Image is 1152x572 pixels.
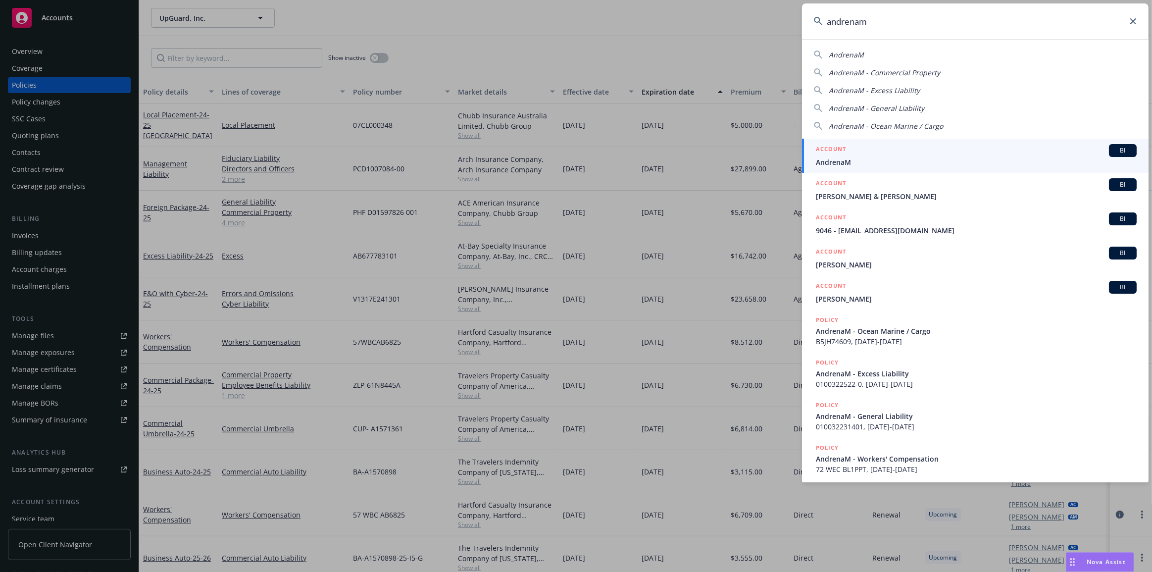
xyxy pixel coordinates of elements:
h5: POLICY [816,443,839,453]
a: ACCOUNTBI[PERSON_NAME] [802,275,1149,310]
span: BI [1113,283,1133,292]
h5: ACCOUNT [816,144,846,156]
span: AndrenaM - Excess Liability [816,368,1137,379]
input: Search... [802,3,1149,39]
button: Nova Assist [1066,552,1134,572]
span: 9046 - [EMAIL_ADDRESS][DOMAIN_NAME] [816,225,1137,236]
span: [PERSON_NAME] [816,260,1137,270]
span: AndrenaM - Excess Liability [829,86,920,95]
span: BI [1113,180,1133,189]
span: BI [1113,146,1133,155]
h5: ACCOUNT [816,281,846,293]
span: AndrenaM - Workers' Compensation [816,454,1137,464]
a: POLICYAndrenaM - General Liability010032231401, [DATE]-[DATE] [802,395,1149,437]
span: AndrenaM [816,157,1137,167]
a: ACCOUNTBI9046 - [EMAIL_ADDRESS][DOMAIN_NAME] [802,207,1149,241]
a: ACCOUNTBI[PERSON_NAME] [802,241,1149,275]
span: 0100322522-0, [DATE]-[DATE] [816,379,1137,389]
a: POLICYAndrenaM - Excess Liability0100322522-0, [DATE]-[DATE] [802,352,1149,395]
span: AndrenaM - Ocean Marine / Cargo [829,121,943,131]
span: [PERSON_NAME] & [PERSON_NAME] [816,191,1137,202]
h5: ACCOUNT [816,212,846,224]
span: AndrenaM - General Liability [829,104,924,113]
span: 010032231401, [DATE]-[DATE] [816,421,1137,432]
a: POLICYAndrenaM - Workers' Compensation72 WEC BL1PPT, [DATE]-[DATE] [802,437,1149,480]
h5: POLICY [816,400,839,410]
div: Drag to move [1066,553,1079,572]
a: ACCOUNTBI[PERSON_NAME] & [PERSON_NAME] [802,173,1149,207]
span: 72 WEC BL1PPT, [DATE]-[DATE] [816,464,1137,474]
h5: POLICY [816,315,839,325]
span: AndrenaM - Ocean Marine / Cargo [816,326,1137,336]
span: [PERSON_NAME] [816,294,1137,304]
span: BI [1113,214,1133,223]
span: AndrenaM [829,50,864,59]
span: B5JH74609, [DATE]-[DATE] [816,336,1137,347]
a: POLICYAndrenaM - Ocean Marine / CargoB5JH74609, [DATE]-[DATE] [802,310,1149,352]
span: AndrenaM - General Liability [816,411,1137,421]
h5: ACCOUNT [816,247,846,259]
a: ACCOUNTBIAndrenaM [802,139,1149,173]
span: AndrenaM - Commercial Property [829,68,940,77]
span: BI [1113,249,1133,258]
span: Nova Assist [1087,558,1126,566]
h5: ACCOUNT [816,178,846,190]
h5: POLICY [816,358,839,367]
